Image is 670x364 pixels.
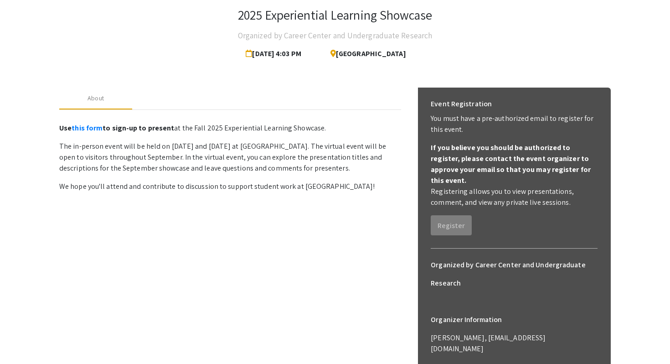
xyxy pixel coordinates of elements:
[431,186,598,208] p: Registering allows you to view presentations, comment, and view any private live sessions.
[246,45,305,63] span: [DATE] 4:03 PM
[59,123,401,134] p: at the Fall 2025 Experiential Learning Showcase.
[59,141,401,174] p: The in-person event will be held on [DATE] and [DATE] at [GEOGRAPHIC_DATA]. The virtual event wil...
[238,7,432,23] h3: 2025 Experiential Learning Showcase
[431,215,472,235] button: Register
[431,143,591,185] b: If you believe you should be authorized to register, please contact the event organizer to approv...
[431,256,598,292] h6: Organized by Career Center and Undergraduate Research
[431,113,598,135] p: You must have a pre-authorized email to register for this event.
[59,123,174,133] strong: Use to sign-up to present
[7,323,39,357] iframe: Chat
[431,95,492,113] h6: Event Registration
[431,333,598,354] p: [PERSON_NAME], [EMAIL_ADDRESS][DOMAIN_NAME]
[238,26,432,45] h4: Organized by Career Center and Undergraduate Research
[323,45,406,63] span: [GEOGRAPHIC_DATA]
[59,181,401,192] p: We hope you'll attend and contribute to discussion to support student work at [GEOGRAPHIC_DATA]!
[431,311,598,329] h6: Organizer Information
[88,94,104,103] div: About
[72,123,103,133] a: this form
